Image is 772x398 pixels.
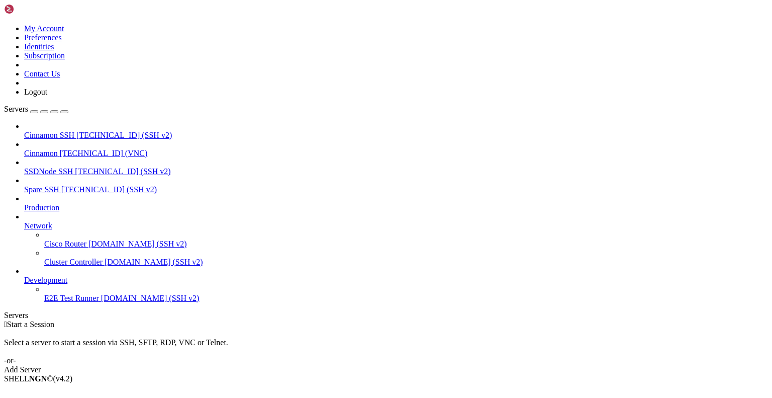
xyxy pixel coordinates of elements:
a: Cinnamon [TECHNICAL_ID] (VNC) [24,149,768,158]
b: NGN [29,374,47,383]
span: [TECHNICAL_ID] (SSH v2) [61,185,157,194]
span: [DOMAIN_NAME] (SSH v2) [105,258,203,266]
span: Cisco Router [44,240,86,248]
li: Network [24,212,768,267]
span: [DOMAIN_NAME] (SSH v2) [88,240,187,248]
a: Contact Us [24,69,60,78]
span: [TECHNICAL_ID] (SSH v2) [76,131,172,139]
a: Preferences [24,33,62,42]
span: Cinnamon [24,149,58,157]
a: Servers [4,105,68,113]
li: Development [24,267,768,303]
span: SSDNode SSH [24,167,73,176]
a: Subscription [24,51,65,60]
li: SSDNode SSH [TECHNICAL_ID] (SSH v2) [24,158,768,176]
a: Development [24,276,768,285]
li: Cinnamon SSH [TECHNICAL_ID] (SSH v2) [24,122,768,140]
li: Cisco Router [DOMAIN_NAME] (SSH v2) [44,230,768,249]
span: Cinnamon SSH [24,131,74,139]
span: Development [24,276,67,284]
img: Shellngn [4,4,62,14]
span: SHELL © [4,374,72,383]
span:  [4,320,7,329]
span: Servers [4,105,28,113]
span: Cluster Controller [44,258,103,266]
div: Select a server to start a session via SSH, SFTP, RDP, VNC or Telnet. -or- [4,329,768,365]
li: Cinnamon [TECHNICAL_ID] (VNC) [24,140,768,158]
span: Spare SSH [24,185,59,194]
a: Spare SSH [TECHNICAL_ID] (SSH v2) [24,185,768,194]
a: Cinnamon SSH [TECHNICAL_ID] (SSH v2) [24,131,768,140]
a: Identities [24,42,54,51]
div: Add Server [4,365,768,374]
a: Cluster Controller [DOMAIN_NAME] (SSH v2) [44,258,768,267]
li: Cluster Controller [DOMAIN_NAME] (SSH v2) [44,249,768,267]
span: [TECHNICAL_ID] (SSH v2) [75,167,170,176]
span: [DOMAIN_NAME] (SSH v2) [101,294,200,302]
a: Network [24,221,768,230]
a: E2E Test Runner [DOMAIN_NAME] (SSH v2) [44,294,768,303]
a: Logout [24,88,47,96]
a: SSDNode SSH [TECHNICAL_ID] (SSH v2) [24,167,768,176]
span: Network [24,221,52,230]
a: Production [24,203,768,212]
span: 4.2.0 [53,374,73,383]
a: Cisco Router [DOMAIN_NAME] (SSH v2) [44,240,768,249]
span: E2E Test Runner [44,294,99,302]
span: Production [24,203,59,212]
span: Start a Session [7,320,54,329]
div: Servers [4,311,768,320]
li: Spare SSH [TECHNICAL_ID] (SSH v2) [24,176,768,194]
li: Production [24,194,768,212]
a: My Account [24,24,64,33]
span: [TECHNICAL_ID] (VNC) [60,149,148,157]
li: E2E Test Runner [DOMAIN_NAME] (SSH v2) [44,285,768,303]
